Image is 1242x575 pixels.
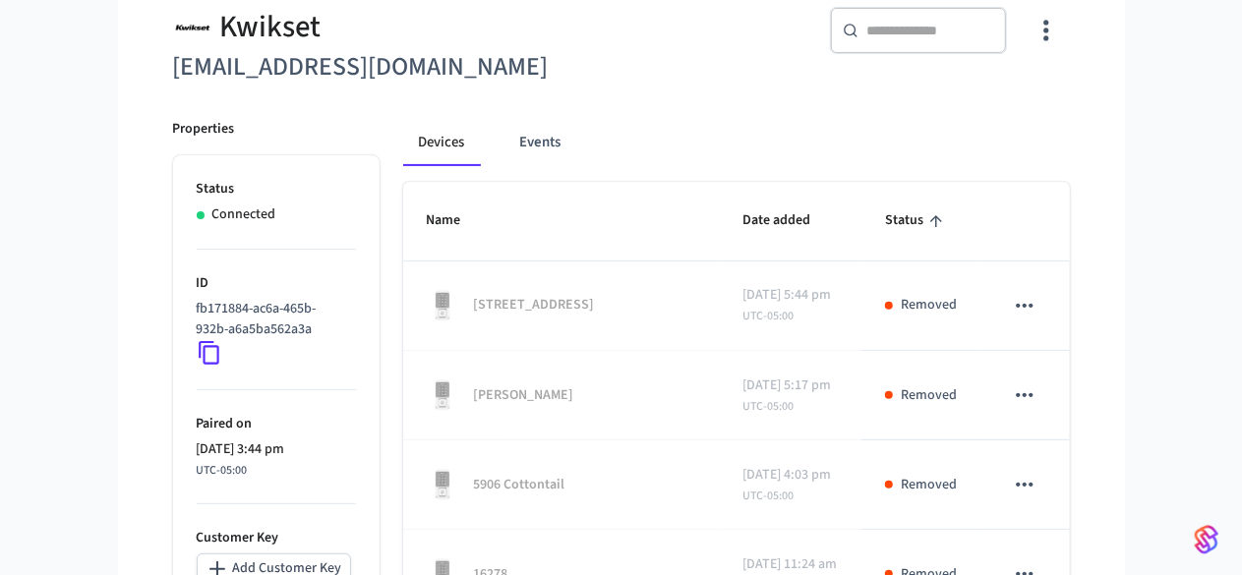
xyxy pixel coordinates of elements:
p: Properties [173,119,235,140]
span: [DATE] 5:17 pm [742,375,831,396]
span: Regístrate con Google [66,223,197,238]
span: Regístrate con Facebook [82,245,228,259]
p: Removed [901,295,957,316]
span: UTC-05:00 [197,462,248,480]
span: cashback [181,122,239,139]
span: [DATE] 4:03 pm [742,465,831,486]
button: Events [504,119,577,166]
img: Facebook [8,245,82,260]
img: Email [8,266,56,282]
div: America/Bogota [197,439,285,480]
p: ID [197,273,356,294]
div: America/Bogota [742,285,831,325]
span: Regístrate ahora [8,192,105,206]
img: Kwikset Halo Touchscreen Wifi Enabled Smart Lock, Polished Chrome, Front [427,469,458,500]
p: Removed [901,475,957,495]
span: [DATE] 11:24 am [742,554,837,575]
span: Regístrate con Apple [57,288,179,303]
p: Customer Key [197,528,356,548]
span: Regístrate ahora [8,158,105,173]
span: Ver ahorros [8,127,76,142]
p: 5906 Cottontail [474,475,565,495]
span: Name [427,205,487,236]
span: [DATE] 5:44 pm [742,285,831,306]
p: [STREET_ADDRESS] [474,295,595,316]
p: Paired on [197,414,356,434]
h6: [EMAIL_ADDRESS][DOMAIN_NAME] [173,47,610,87]
span: Status [885,205,949,236]
div: America/Bogota [742,375,831,416]
img: Kwikset Halo Touchscreen Wifi Enabled Smart Lock, Polished Chrome, Front [427,379,458,411]
span: Date added [742,205,836,236]
button: Devices [403,119,481,166]
div: America/Bogota [742,465,831,505]
span: UTC-05:00 [742,308,794,325]
span: UTC-05:00 [742,488,794,505]
img: Kwikset Halo Touchscreen Wifi Enabled Smart Lock, Polished Chrome, Front [427,290,458,321]
p: Status [197,179,356,200]
img: SeamLogoGradient.69752ec5.svg [1195,524,1218,555]
span: Regístrate con Email [56,266,178,281]
div: Kwikset [173,7,610,47]
span: Iniciar sesión [8,158,85,173]
div: connected account tabs [403,119,1070,166]
p: [PERSON_NAME] [474,385,574,406]
img: Google [8,223,66,239]
span: [DATE] 3:44 pm [197,439,285,460]
p: Connected [212,204,276,225]
span: UTC-05:00 [742,398,794,416]
img: Apple [8,288,57,304]
p: fb171884-ac6a-465b-932b-a6a5ba562a3a [197,299,348,340]
p: Removed [901,385,957,406]
img: Kwikset Logo, Square [173,7,212,47]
